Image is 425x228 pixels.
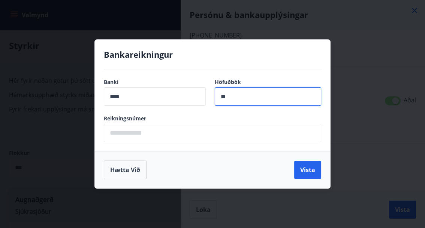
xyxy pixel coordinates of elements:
label: Höfuðbók [215,78,321,86]
button: Vista [294,161,321,179]
h4: Bankareikningur [104,49,321,60]
button: Hætta við [104,160,147,179]
label: Reikningsnúmer [104,115,321,122]
label: Banki [104,78,206,86]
